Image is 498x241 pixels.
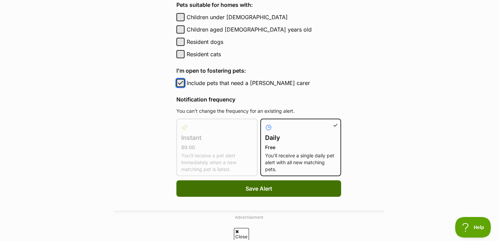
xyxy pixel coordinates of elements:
label: Resident cats [187,50,341,58]
span: Close [234,228,249,240]
p: $9.00 [181,144,253,151]
iframe: Help Scout Beacon - Open [455,217,491,238]
h4: Notification frequency [176,95,341,104]
p: You’ll receive a single daily pet alert with all new matching pets. [265,152,337,173]
p: You can’t change the frequency for an existing alert. [176,108,341,115]
h4: Daily [265,133,337,143]
h4: Instant [181,133,253,143]
h4: I'm open to fostering pets: [176,67,341,75]
label: Children under [DEMOGRAPHIC_DATA] [187,13,341,21]
label: Resident dogs [187,38,341,46]
label: Children aged [DEMOGRAPHIC_DATA] years old [187,25,341,34]
p: Free [265,144,337,151]
p: You’ll receive a pet alert immediately when a new matching pet is listed. [181,152,253,173]
span: Save Alert [246,184,272,193]
label: Include pets that need a [PERSON_NAME] carer [187,79,341,87]
h4: Pets suitable for homes with: [176,1,341,9]
button: Save Alert [176,180,341,197]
